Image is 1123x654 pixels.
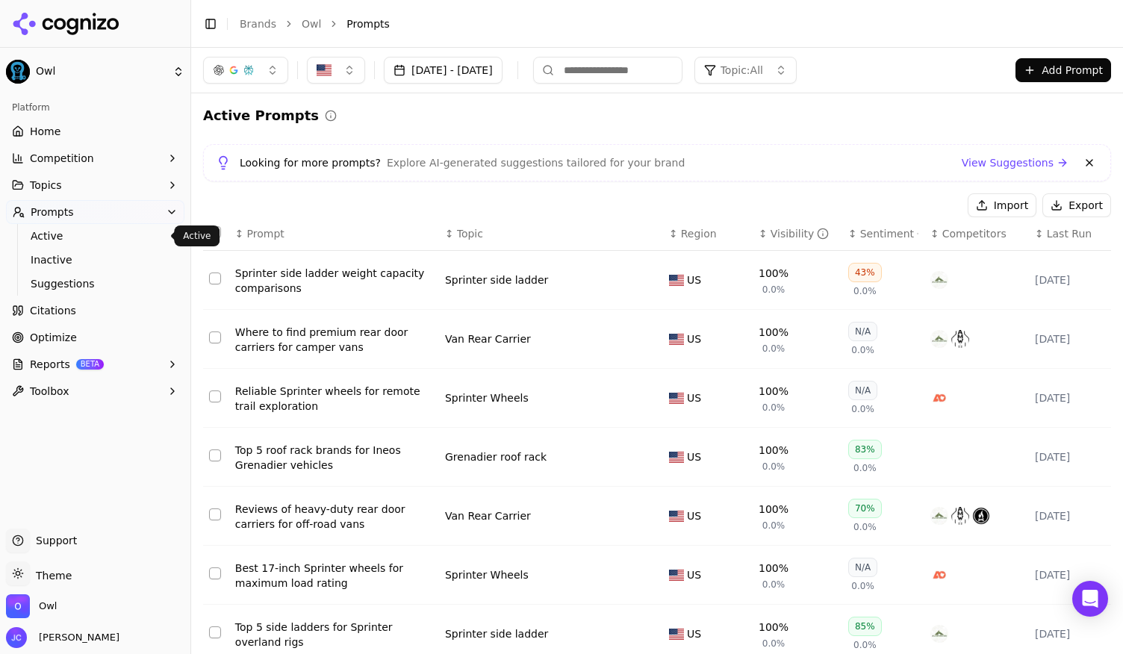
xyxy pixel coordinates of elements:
div: 83% [848,440,882,459]
span: Prompt [247,226,284,241]
span: 0.0% [762,343,786,355]
a: Top 5 roof rack brands for Ineos Grenadier vehicles [235,443,433,473]
span: Home [30,124,60,139]
div: N/A [848,381,877,400]
button: Open user button [6,627,119,648]
div: Platform [6,96,184,119]
div: ↕Visibility [759,226,836,241]
span: Suggestions [31,276,161,291]
span: US [687,567,701,582]
button: Import [968,193,1036,217]
img: aluminess [930,271,948,289]
span: Inactive [31,252,161,267]
span: US [687,626,701,641]
span: US [687,390,701,405]
a: Top 5 side ladders for Sprinter overland rigs [235,620,433,650]
span: 0.0% [853,521,877,533]
nav: breadcrumb [240,16,1081,31]
a: Sprinter side ladder weight capacity comparisons [235,266,433,296]
img: Owl [6,594,30,618]
button: Prompts [6,200,184,224]
span: Looking for more prompts? [240,155,381,170]
span: US [687,331,701,346]
span: Theme [30,570,72,582]
img: aluminess [930,507,948,525]
button: Export [1042,193,1111,217]
a: Reliable Sprinter wheels for remote trail exploration [235,384,433,414]
a: Sprinter side ladder [445,272,548,287]
div: Reviews of heavy-duty rear door carriers for off-road vans [235,502,433,532]
span: BETA [76,359,104,370]
span: Prompts [346,16,390,31]
button: Topics [6,173,184,197]
span: 0.0% [762,461,786,473]
img: avatar offroad [951,507,969,525]
span: Topic [457,226,483,241]
span: [PERSON_NAME] [33,631,119,644]
button: Open organization switcher [6,594,57,618]
span: Explore AI-generated suggestions tailored for your brand [387,155,685,170]
a: Van Rear Carrier [445,331,531,346]
a: Sprinter side ladder [445,626,548,641]
span: 0.0% [853,462,877,474]
button: [DATE] - [DATE] [384,57,503,84]
span: US [687,508,701,523]
img: flatline van [972,507,990,525]
div: [DATE] [1035,449,1105,464]
a: Owl [302,16,321,31]
th: Last Run [1029,217,1111,251]
button: Select row 5 [209,508,221,520]
div: N/A [848,322,877,341]
a: Sprinter Wheels [445,567,529,582]
img: US flag [669,570,684,581]
div: 100% [759,266,788,281]
span: US [687,272,701,287]
div: [DATE] [1035,567,1105,582]
th: Prompt [229,217,439,251]
div: [DATE] [1035,331,1105,346]
span: 0.0% [762,402,786,414]
span: 0.0% [762,638,786,650]
div: 43% [848,263,882,282]
button: Select row 3 [209,390,221,402]
th: Topic [439,217,663,251]
div: Where to find premium rear door carriers for camper vans [235,325,433,355]
img: Owl [6,60,30,84]
img: agile offroad [930,389,948,407]
a: Van Rear Carrier [445,508,531,523]
span: Competitors [942,226,1007,241]
span: 0.0% [851,580,874,592]
div: [DATE] [1035,508,1105,523]
div: 100% [759,502,788,517]
span: Active [31,228,161,243]
span: 0.0% [853,285,877,297]
img: avatar offroad [951,330,969,348]
a: Active [25,225,167,246]
button: Add Prompt [1015,58,1111,82]
span: Support [30,533,77,548]
span: Owl [39,599,57,613]
span: Reports [30,357,70,372]
div: [DATE] [1035,626,1105,641]
span: Toolbox [30,384,69,399]
button: Select row 4 [209,449,221,461]
img: US flag [669,393,684,404]
img: agile offroad [930,566,948,584]
button: Select row 1 [209,272,221,284]
div: ↕Topic [445,226,657,241]
div: 70% [848,499,882,518]
span: Owl [36,65,167,78]
button: Toolbox [6,379,184,403]
img: US flag [669,334,684,345]
div: 85% [848,617,882,636]
th: Competitors [924,217,1029,251]
div: 100% [759,443,788,458]
a: Home [6,119,184,143]
p: Active [183,230,211,242]
a: Citations [6,299,184,323]
div: N/A [848,558,877,577]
